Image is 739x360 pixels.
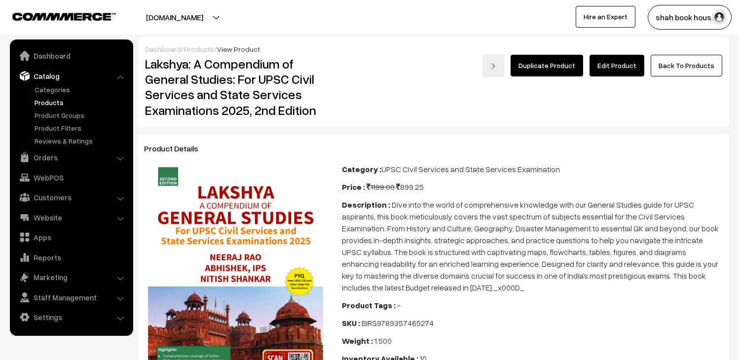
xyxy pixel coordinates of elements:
[12,308,130,326] a: Settings
[342,200,390,210] b: Description :
[32,110,130,120] a: Product Groups
[576,6,635,28] a: Hire an Expert
[367,182,395,192] span: 1199.00
[342,182,365,192] b: Price :
[12,10,99,22] a: COMMMERCE
[32,84,130,95] a: Categories
[111,5,238,30] button: [DOMAIN_NAME]
[217,45,260,53] span: View Product
[12,188,130,206] a: Customers
[32,136,130,146] a: Reviews & Ratings
[342,336,373,346] b: Weight :
[342,164,381,174] b: Category :
[651,55,722,76] a: Back To Products
[342,318,360,328] b: SKU :
[342,181,723,193] div: 899.25
[12,67,130,85] a: Catalog
[342,200,719,292] span: Dive into the world of comprehensive knowledge with our General Studies guide for UPSC aspirants,...
[145,56,328,118] h2: Lakshya: A Compendium of General Studies: For UPSC Civil Services and State Services Examinations...
[590,55,644,76] a: Edit Product
[362,318,434,328] span: BIRS9789357465274
[342,300,396,310] b: Product Tags :
[490,63,496,69] img: right-arrow.png
[12,268,130,286] a: Marketing
[12,13,116,20] img: COMMMERCE
[374,336,392,346] span: 1.500
[145,45,181,53] a: Dashboard
[342,163,723,175] div: UPSC Civil Services and State Services Examination
[397,300,401,310] span: -
[12,169,130,186] a: WebPOS
[145,44,722,54] div: / /
[12,209,130,226] a: Website
[12,47,130,65] a: Dashboard
[12,228,130,246] a: Apps
[32,123,130,133] a: Product Filters
[184,45,214,53] a: Products
[12,288,130,306] a: Staff Management
[144,144,210,153] span: Product Details
[712,10,727,25] img: user
[648,5,732,30] button: shah book hous…
[511,55,583,76] a: Duplicate Product
[12,249,130,266] a: Reports
[32,97,130,108] a: Products
[12,148,130,166] a: Orders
